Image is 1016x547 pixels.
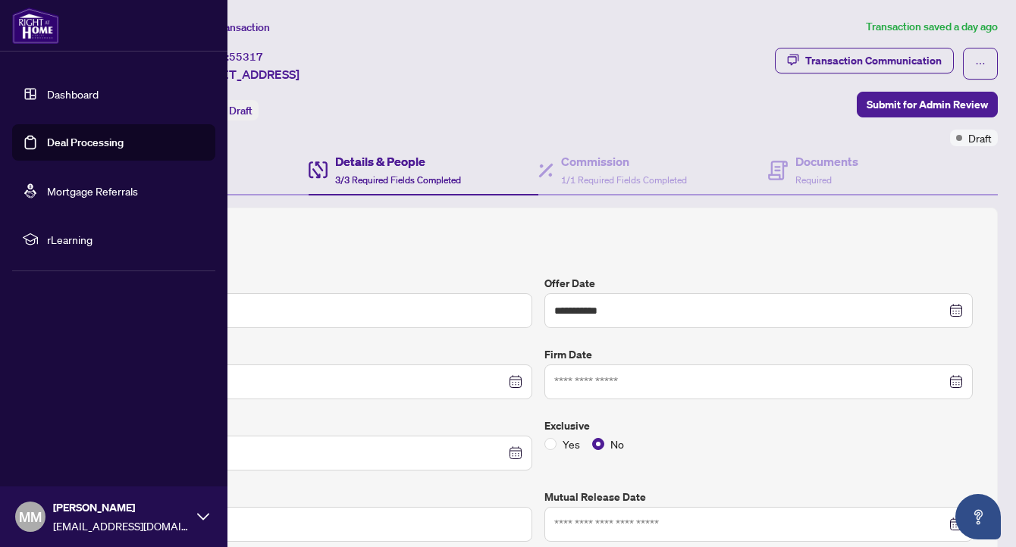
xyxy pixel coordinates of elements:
a: Mortgage Referrals [47,184,138,198]
img: logo [12,8,59,44]
label: Offer Date [544,275,973,292]
article: Transaction saved a day ago [866,18,998,36]
h2: Trade Details [104,233,973,257]
span: Required [795,174,832,186]
label: Mutual Release Date [544,489,973,505]
span: 1/1 Required Fields Completed [561,174,687,186]
button: Transaction Communication [775,48,954,73]
h4: Commission [561,152,687,170]
span: View Transaction [189,20,270,34]
span: rLearning [47,231,205,248]
span: ellipsis [975,58,986,69]
label: Firm Date [544,346,973,363]
span: MM [19,506,42,527]
button: Open asap [955,494,1001,539]
h4: Documents [795,152,858,170]
span: 3/3 Required Fields Completed [335,174,461,186]
label: Closing Date [104,346,532,363]
span: [PERSON_NAME] [53,499,190,516]
a: Dashboard [47,87,99,101]
span: Submit for Admin Review [867,92,988,117]
label: Exclusive [544,417,973,434]
span: Yes [557,436,586,452]
span: [STREET_ADDRESS] [188,65,299,83]
span: No [604,436,630,452]
label: Unit/Lot Number [104,489,532,505]
span: [EMAIL_ADDRESS][DOMAIN_NAME] [53,517,190,534]
h4: Details & People [335,152,461,170]
label: Conditional Date [104,417,532,434]
a: Deal Processing [47,136,124,149]
span: 55317 [229,50,263,64]
span: Draft [229,104,252,117]
label: Sold Price [104,275,532,292]
span: Draft [968,130,992,146]
div: Transaction Communication [805,48,942,73]
button: Submit for Admin Review [857,92,998,117]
